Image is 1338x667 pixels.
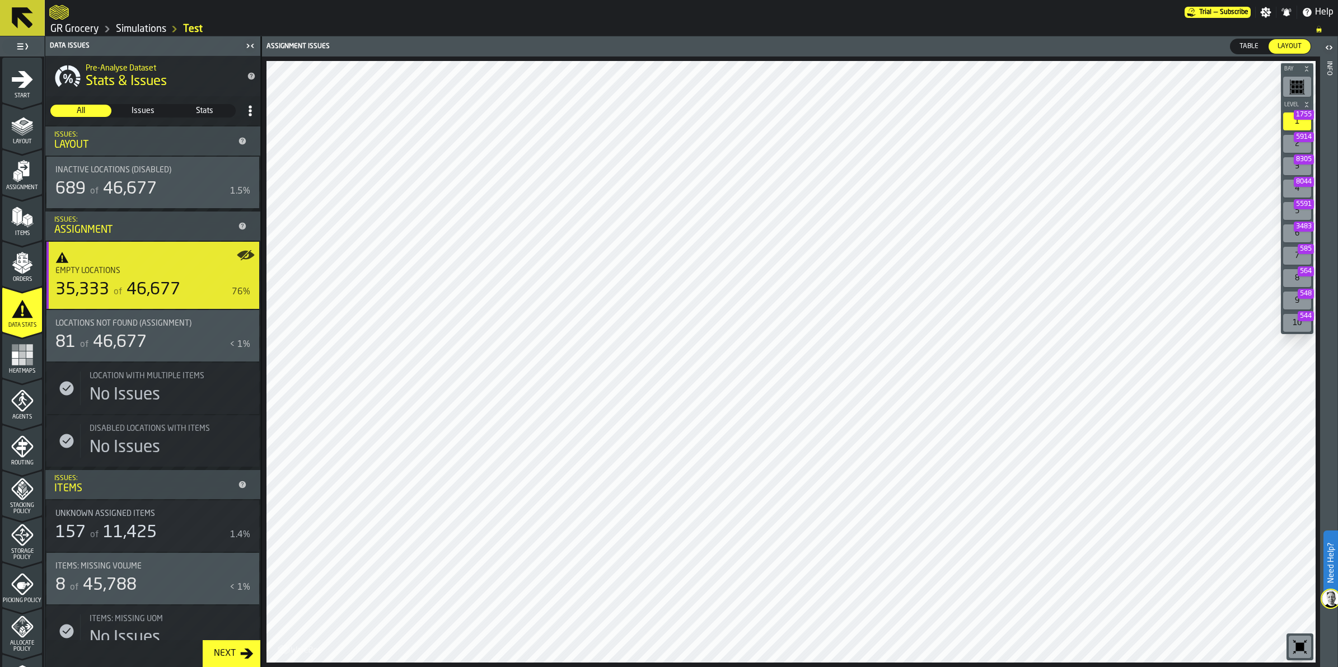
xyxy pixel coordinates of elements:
[1294,110,1314,120] span: 1755
[1298,289,1314,299] span: 548
[1281,312,1313,334] div: button-toolbar-undefined
[55,562,250,571] div: Title
[230,338,250,351] div: < 1%
[2,93,42,99] span: Start
[262,36,1320,57] header: Assignment issues
[1321,39,1337,59] label: button-toggle-Open
[1325,59,1333,664] div: Info
[1281,289,1313,312] div: button-toolbar-undefined
[90,424,210,433] span: Disabled locations with Items
[83,577,137,594] span: 45,788
[1231,39,1267,54] div: thumb
[2,322,42,328] span: Data Stats
[55,266,120,275] span: Empty locations
[2,287,42,332] li: menu Data Stats
[1281,99,1313,110] button: button-
[70,583,78,592] span: of
[55,575,66,595] div: 8
[1281,177,1313,200] div: button-toolbar-undefined
[174,104,236,118] label: button-switch-multi-Stats
[46,363,259,414] div: stat-Location with multiple Items
[209,647,240,660] div: Next
[230,581,250,594] div: < 1%
[2,149,42,194] li: menu Assignment
[55,266,250,275] div: Title
[1320,36,1337,667] header: Info
[48,42,242,50] div: Data Issues
[1298,244,1314,254] span: 585
[1281,110,1313,133] div: button-toolbar-undefined
[90,424,237,433] div: Title
[2,425,42,469] li: menu Routing
[2,640,42,652] span: Allocate Policy
[55,266,237,275] div: Title
[2,414,42,420] span: Agents
[2,379,42,424] li: menu Agents
[2,502,42,515] span: Stacking Policy
[127,281,180,298] span: 46,677
[2,58,42,102] li: menu Start
[55,562,237,571] div: Title
[1325,532,1337,594] label: Need Help?
[55,509,250,518] div: Title
[1294,199,1314,209] span: 5591
[2,608,42,653] li: menu Allocate Policy
[2,185,42,191] span: Assignment
[1199,8,1211,16] span: Trial
[2,562,42,607] li: menu Picking Policy
[90,614,163,623] span: Items: Missing UOM
[55,319,191,328] span: Locations not found (Assignment)
[2,516,42,561] li: menu Storage Policy
[1276,7,1297,18] label: button-toggle-Notifications
[1298,266,1314,276] span: 564
[1294,154,1314,165] span: 8305
[113,105,173,116] span: Issues
[1298,311,1314,321] span: 544
[232,285,250,299] div: 76%
[1283,112,1311,130] div: 1
[2,195,42,240] li: menu Items
[46,310,259,361] div: stat-Locations not found (Assignment)
[269,638,332,660] a: logo-header
[1283,247,1311,265] div: 7
[46,157,259,208] div: stat-Inactive Locations (Disabled)
[46,415,259,467] div: stat-Disabled locations with Items
[54,224,233,236] div: Assignment
[90,372,237,381] div: Title
[1286,633,1313,660] div: button-toolbar-undefined
[2,231,42,237] span: Items
[86,73,167,91] span: Stats & Issues
[90,530,99,539] span: of
[49,22,1334,36] nav: Breadcrumb
[45,56,260,96] div: title-Stats & Issues
[1283,292,1311,309] div: 9
[237,242,255,309] label: button-toggle-Show on Map
[54,139,233,151] div: Layout
[1282,66,1301,72] span: Bay
[1283,314,1311,332] div: 10
[1281,74,1313,99] div: button-toolbar-undefined
[103,181,157,198] span: 46,677
[1281,222,1313,245] div: button-toolbar-undefined
[1269,39,1311,54] div: thumb
[50,104,112,118] label: button-switch-multi-All
[114,288,122,297] span: of
[46,242,259,309] div: stat-Empty locations
[2,39,42,54] label: button-toggle-Toggle Full Menu
[1281,267,1313,289] div: button-toolbar-undefined
[1281,155,1313,177] div: button-toolbar-undefined
[264,43,792,50] div: Assignment issues
[1294,177,1314,187] span: 8044
[1283,202,1311,220] div: 5
[51,105,111,116] span: All
[1230,39,1268,54] label: button-switch-multi-Table
[49,2,69,22] a: logo-header
[55,319,250,328] div: Title
[175,105,235,116] span: Stats
[54,216,233,224] div: Issues:
[2,139,42,145] span: Layout
[2,368,42,374] span: Heatmaps
[183,23,203,35] a: link-to-/wh/i/e451d98b-95f6-4604-91ff-c80219f9c36d/simulations/848a1d9b-dbc7-46ca-ae29-3a5c8ae95001
[1283,269,1311,287] div: 8
[90,424,250,433] div: Title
